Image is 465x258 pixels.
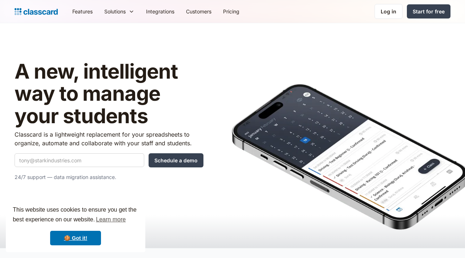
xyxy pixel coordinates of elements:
[66,3,98,20] a: Features
[13,205,138,225] span: This website uses cookies to ensure you get the best experience on our website.
[6,199,145,252] div: cookieconsent
[149,153,203,167] input: Schedule a demo
[50,231,101,245] a: dismiss cookie message
[217,3,245,20] a: Pricing
[15,130,203,147] p: Classcard is a lightweight replacement for your spreadsheets to organize, automate and collaborat...
[413,8,445,15] div: Start for free
[407,4,450,18] a: Start for free
[15,7,58,17] a: Logo
[15,61,203,128] h1: A new, intelligent way to manage your students
[180,3,217,20] a: Customers
[15,153,144,167] input: tony@starkindustries.com
[375,4,403,19] a: Log in
[381,8,396,15] div: Log in
[98,3,140,20] div: Solutions
[95,214,127,225] a: learn more about cookies
[15,153,203,167] form: Quick Demo Form
[104,8,126,15] div: Solutions
[140,3,180,20] a: Integrations
[15,173,203,182] p: 24/7 support — data migration assistance.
